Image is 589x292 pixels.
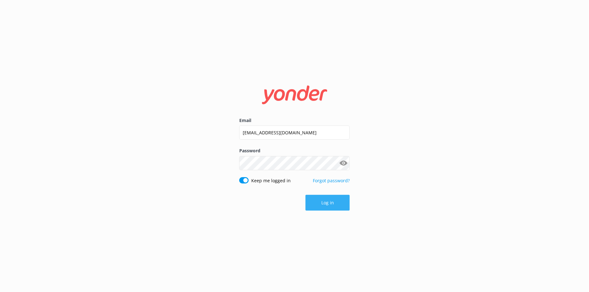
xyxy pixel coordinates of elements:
input: user@emailaddress.com [239,126,350,140]
button: Log in [306,195,350,211]
button: Show password [337,157,350,169]
label: Email [239,117,350,124]
label: Password [239,147,350,154]
a: Forgot password? [313,178,350,184]
label: Keep me logged in [251,177,291,184]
